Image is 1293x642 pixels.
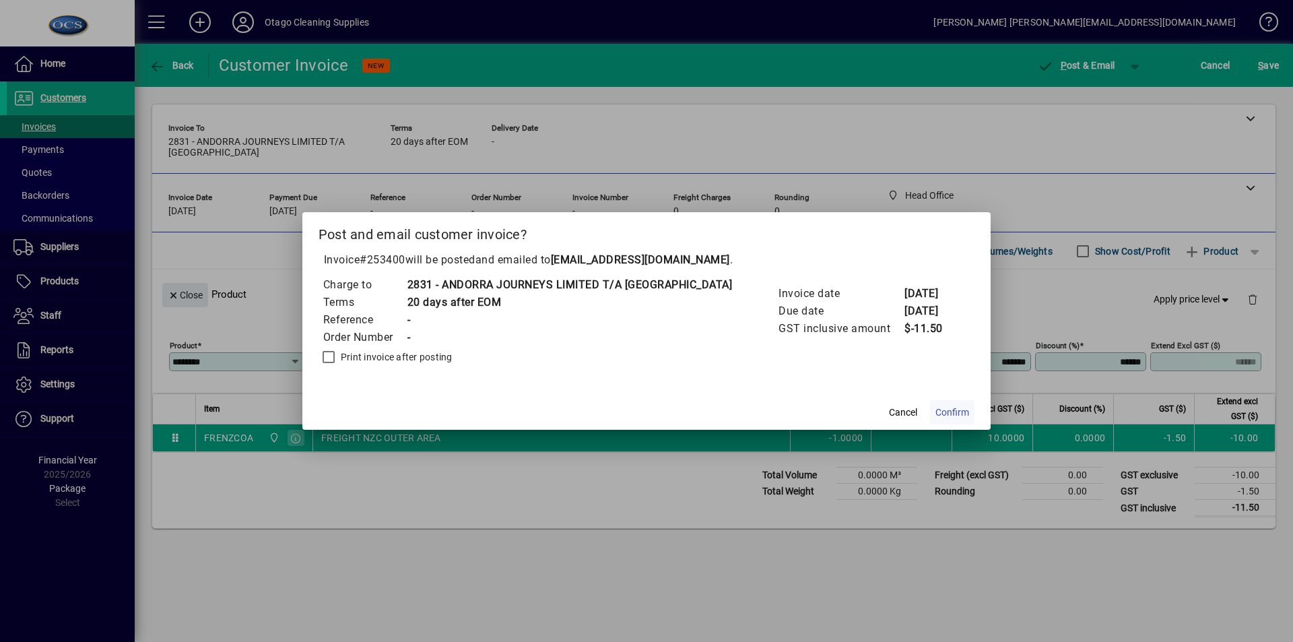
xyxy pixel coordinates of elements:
button: Cancel [882,400,925,424]
label: Print invoice after posting [338,350,453,364]
td: Due date [778,302,904,320]
td: 20 days after EOM [407,294,733,311]
b: [EMAIL_ADDRESS][DOMAIN_NAME] [551,253,730,266]
td: Terms [323,294,407,311]
td: Charge to [323,276,407,294]
td: [DATE] [904,285,958,302]
button: Confirm [930,400,974,424]
td: GST inclusive amount [778,320,904,338]
span: Confirm [935,406,969,420]
td: Invoice date [778,285,904,302]
span: #253400 [360,253,405,266]
td: Order Number [323,329,407,346]
span: and emailed to [475,253,730,266]
td: $-11.50 [904,320,958,338]
td: Reference [323,311,407,329]
td: [DATE] [904,302,958,320]
p: Invoice will be posted . [319,252,975,268]
span: Cancel [889,406,917,420]
h2: Post and email customer invoice? [302,212,991,251]
td: - [407,311,733,329]
td: - [407,329,733,346]
td: 2831 - ANDORRA JOURNEYS LIMITED T/A [GEOGRAPHIC_DATA] [407,276,733,294]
